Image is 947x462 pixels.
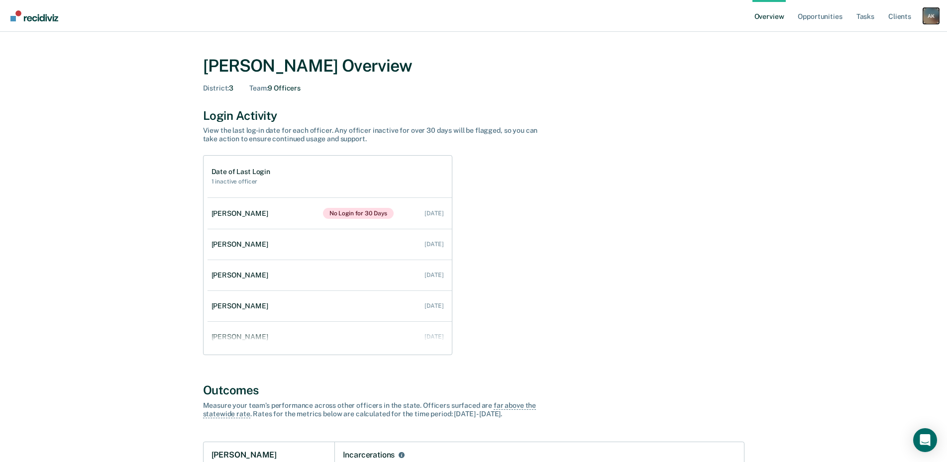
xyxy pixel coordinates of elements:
[249,84,268,92] span: Team :
[424,241,443,248] div: [DATE]
[923,8,939,24] button: Profile dropdown button
[913,428,937,452] div: Open Intercom Messenger
[208,261,452,289] a: [PERSON_NAME] [DATE]
[203,84,234,92] div: 3
[424,333,443,340] div: [DATE]
[203,56,744,76] div: [PERSON_NAME] Overview
[424,272,443,278] div: [DATE]
[208,323,452,351] a: [PERSON_NAME] [DATE]
[203,383,744,397] div: Outcomes
[923,8,939,24] div: A K
[211,302,272,310] div: [PERSON_NAME]
[203,108,744,123] div: Login Activity
[211,271,272,279] div: [PERSON_NAME]
[208,230,452,259] a: [PERSON_NAME] [DATE]
[208,292,452,320] a: [PERSON_NAME] [DATE]
[203,84,229,92] span: District :
[211,240,272,249] div: [PERSON_NAME]
[211,209,272,218] div: [PERSON_NAME]
[208,198,452,229] a: [PERSON_NAME]No Login for 30 Days [DATE]
[424,210,443,217] div: [DATE]
[211,168,270,176] h1: Date of Last Login
[203,401,536,418] span: far above the statewide rate
[211,178,270,185] h2: 1 inactive officer
[203,401,551,418] div: Measure your team’s performance across other officer s in the state. Officer s surfaced are . Rat...
[249,84,301,92] div: 9 Officers
[323,208,394,219] span: No Login for 30 Days
[10,10,58,21] img: Recidiviz
[424,302,443,309] div: [DATE]
[203,126,551,143] div: View the last log-in date for each officer. Any officer inactive for over 30 days will be flagged...
[343,450,395,460] div: Incarcerations
[211,333,272,341] div: [PERSON_NAME]
[211,450,277,460] h1: [PERSON_NAME]
[397,450,407,460] button: Incarcerations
